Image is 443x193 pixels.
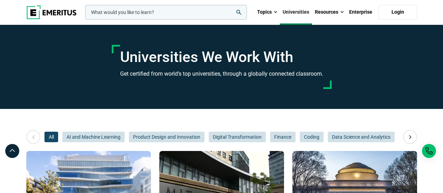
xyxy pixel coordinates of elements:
[120,48,323,66] h1: Universities We Work With
[62,132,125,142] button: AI and Machine Learning
[379,5,417,20] a: Login
[209,132,266,142] button: Digital Transformation
[120,69,323,78] h3: Get certified from world’s top universities, through a globally connected classroom.
[129,132,205,142] button: Product Design and Innovation
[328,132,395,142] button: Data Science and Analytics
[300,132,324,142] button: Coding
[270,132,296,142] button: Finance
[44,132,58,142] button: All
[85,5,247,20] input: woocommerce-product-search-field-0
